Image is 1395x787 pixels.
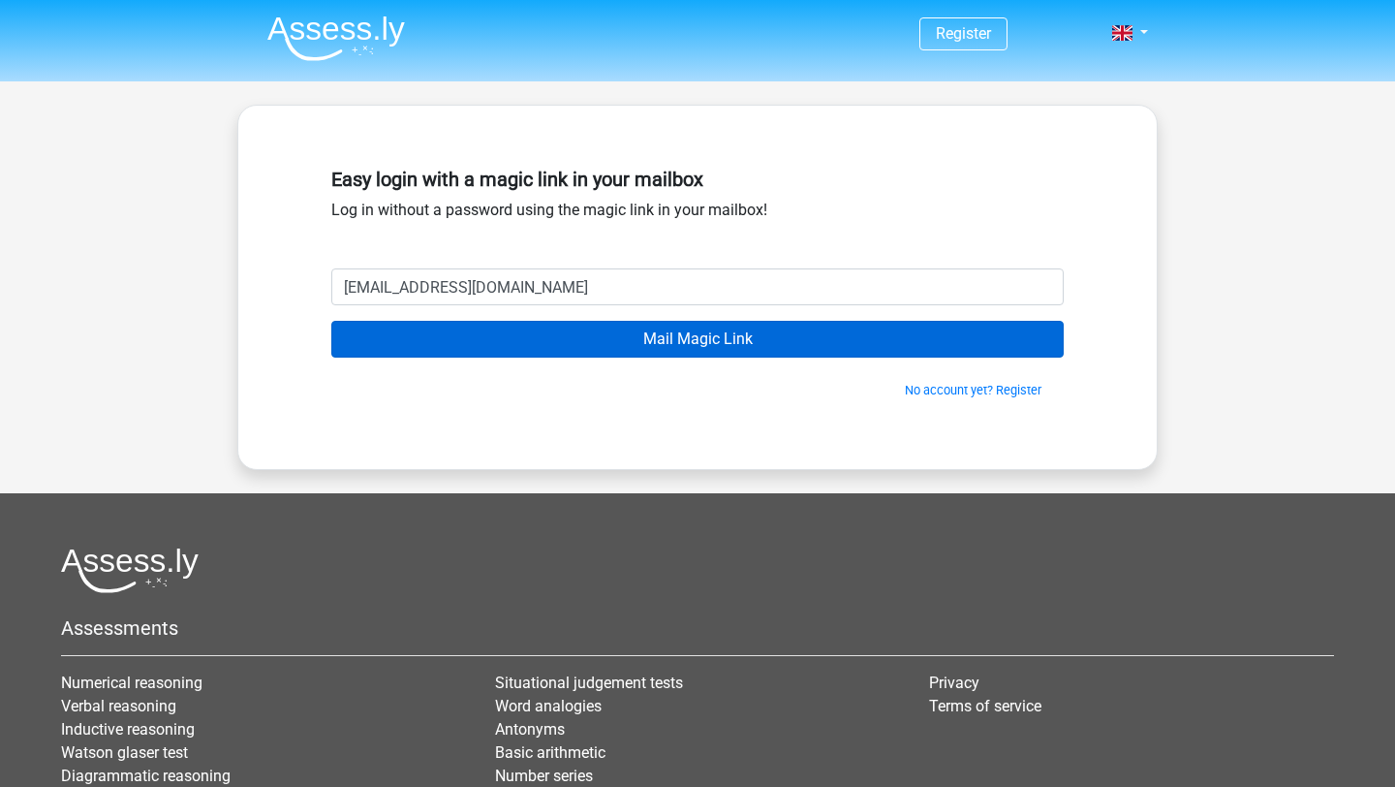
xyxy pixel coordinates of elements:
a: Antonyms [495,720,565,739]
a: Word analogies [495,697,602,715]
img: Assessly logo [61,548,199,593]
a: Numerical reasoning [61,674,202,692]
a: No account yet? Register [905,383,1041,397]
a: Verbal reasoning [61,697,176,715]
a: Situational judgement tests [495,674,683,692]
a: Diagrammatic reasoning [61,767,231,785]
a: Inductive reasoning [61,720,195,739]
a: Terms of service [929,697,1041,715]
img: Assessly [267,16,405,61]
input: Mail Magic Link [331,321,1064,358]
a: Register [936,24,991,43]
input: Email [331,268,1064,305]
h5: Easy login with a magic link in your mailbox [331,168,1064,191]
a: Watson glaser test [61,743,188,762]
a: Number series [495,767,593,785]
div: Log in without a password using the magic link in your mailbox! [331,160,1064,268]
a: Basic arithmetic [495,743,605,762]
a: Privacy [929,674,979,692]
h5: Assessments [61,616,1334,640]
